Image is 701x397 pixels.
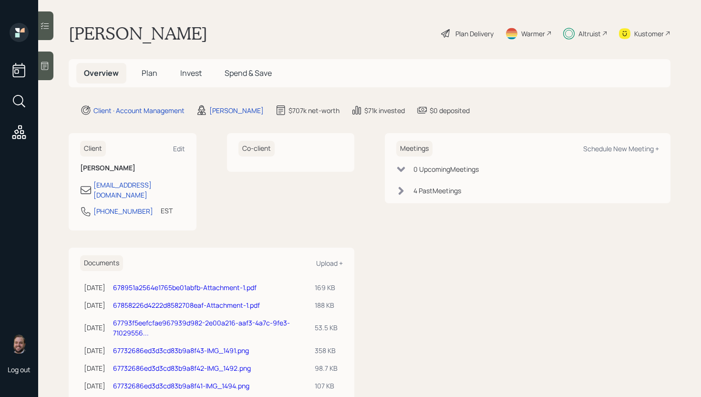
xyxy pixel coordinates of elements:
[315,323,339,333] div: 53.5 KB
[113,301,260,310] a: 67858226d4222d8582708eaf-Attachment-1.pdf
[413,186,461,196] div: 4 Past Meeting s
[180,68,202,78] span: Invest
[113,381,249,390] a: 67732686ed3d3cd83b9a8f41-IMG_1494.png
[80,255,123,271] h6: Documents
[84,363,105,373] div: [DATE]
[225,68,272,78] span: Spend & Save
[289,105,340,115] div: $707k net-worth
[113,318,290,337] a: 67793f5eefcfae967939d982-2e00a216-aaf3-4a7c-9fe3-71029556...
[113,364,251,373] a: 67732686ed3d3cd83b9a8f42-IMG_1492.png
[10,334,29,354] img: james-distasi-headshot.png
[396,141,433,157] h6: Meetings
[315,300,339,310] div: 188 KB
[80,164,185,172] h6: [PERSON_NAME]
[93,105,185,115] div: Client · Account Management
[84,345,105,355] div: [DATE]
[455,29,494,39] div: Plan Delivery
[84,282,105,293] div: [DATE]
[113,283,257,292] a: 678951a2564e1765be01abfb-Attachment-1.pdf
[84,300,105,310] div: [DATE]
[8,365,31,374] div: Log out
[315,381,339,391] div: 107 KB
[430,105,470,115] div: $0 deposited
[634,29,664,39] div: Kustomer
[84,381,105,391] div: [DATE]
[93,206,153,216] div: [PHONE_NUMBER]
[80,141,106,157] h6: Client
[315,282,339,293] div: 169 KB
[315,363,339,373] div: 98.7 KB
[84,323,105,333] div: [DATE]
[316,259,343,268] div: Upload +
[209,105,264,115] div: [PERSON_NAME]
[413,164,479,174] div: 0 Upcoming Meeting s
[315,345,339,355] div: 358 KB
[161,206,173,216] div: EST
[583,144,659,153] div: Schedule New Meeting +
[578,29,601,39] div: Altruist
[238,141,275,157] h6: Co-client
[84,68,119,78] span: Overview
[173,144,185,153] div: Edit
[364,105,405,115] div: $71k invested
[69,23,207,44] h1: [PERSON_NAME]
[113,346,249,355] a: 67732686ed3d3cd83b9a8f43-IMG_1491.png
[521,29,545,39] div: Warmer
[142,68,157,78] span: Plan
[93,180,185,200] div: [EMAIL_ADDRESS][DOMAIN_NAME]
